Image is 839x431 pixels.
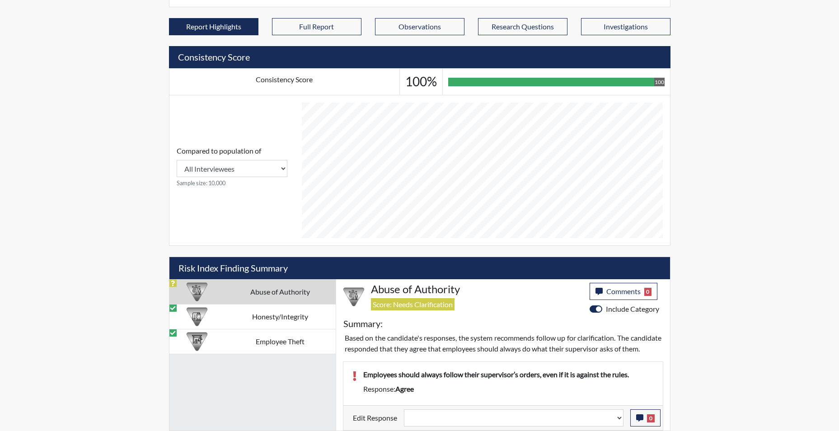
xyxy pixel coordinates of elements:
img: CATEGORY%20ICON-01.94e51fac.png [187,281,207,302]
div: Consistency Score comparison among population [177,145,287,187]
h5: Consistency Score [169,46,670,68]
span: Score: Needs Clarification [371,298,455,310]
button: Comments0 [590,283,658,300]
div: 100 [654,78,665,86]
label: Include Category [606,304,659,314]
td: Consistency Score [169,69,399,95]
small: Sample size: 10,000 [177,179,287,187]
h5: Summary: [343,318,383,329]
img: CATEGORY%20ICON-11.a5f294f4.png [187,306,207,327]
h3: 100% [405,74,437,89]
button: Report Highlights [169,18,258,35]
span: 0 [644,288,652,296]
button: 0 [630,409,661,426]
button: Research Questions [478,18,567,35]
div: Update the test taker's response, the change might impact the score [397,409,630,426]
h4: Abuse of Authority [371,283,583,296]
h5: Risk Index Finding Summary [169,257,670,279]
button: Investigations [581,18,670,35]
img: CATEGORY%20ICON-01.94e51fac.png [343,286,364,307]
td: Employee Theft [225,329,336,354]
td: Abuse of Authority [225,279,336,304]
label: Edit Response [353,409,397,426]
div: Response: [356,384,661,394]
span: agree [395,384,414,393]
button: Full Report [272,18,361,35]
img: CATEGORY%20ICON-07.58b65e52.png [187,331,207,352]
button: Observations [375,18,464,35]
span: 0 [647,414,655,422]
td: Honesty/Integrity [225,304,336,329]
p: Based on the candidate's responses, the system recommends follow up for clarification. The candid... [345,333,661,354]
p: Employees should always follow their supervisor’s orders, even if it is against the rules. [363,369,654,380]
span: Comments [606,287,641,295]
label: Compared to population of [177,145,261,156]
